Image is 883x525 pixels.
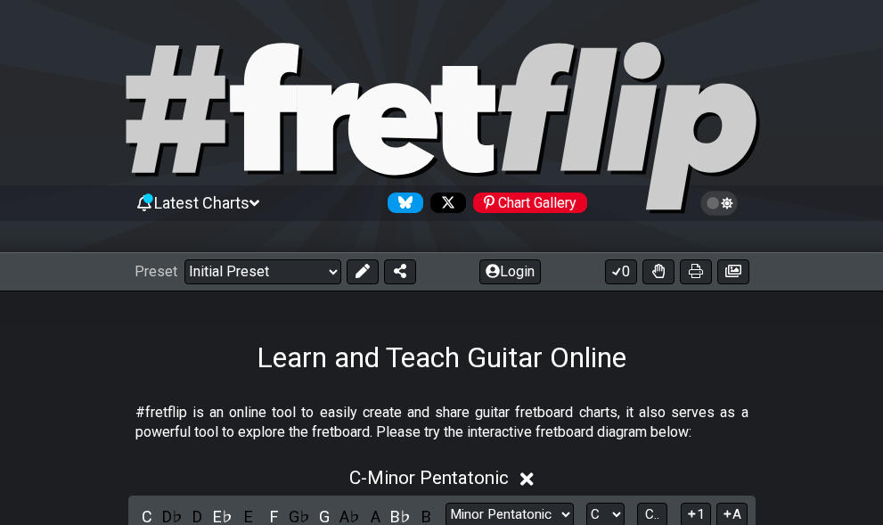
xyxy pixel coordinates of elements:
span: Preset [135,263,177,280]
span: C - Minor Pentatonic [349,467,509,488]
button: Edit Preset [347,259,379,284]
button: Toggle Dexterity for all fretkits [642,259,675,284]
button: 0 [605,259,637,284]
a: #fretflip at Pinterest [466,193,587,213]
a: Follow #fretflip at X [423,193,466,213]
span: Toggle light / dark theme [709,195,730,211]
span: C.. [645,506,659,522]
button: Share Preset [384,259,416,284]
h1: Learn and Teach Guitar Online [257,340,626,374]
button: Create image [717,259,749,284]
p: #fretflip is an online tool to easily create and share guitar fretboard charts, it also serves as... [135,403,748,443]
button: Print [680,259,712,284]
span: Latest Charts [154,193,249,212]
select: Preset [184,259,341,284]
div: Chart Gallery [473,193,587,213]
button: Login [479,259,541,284]
a: Follow #fretflip at Bluesky [380,193,423,213]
